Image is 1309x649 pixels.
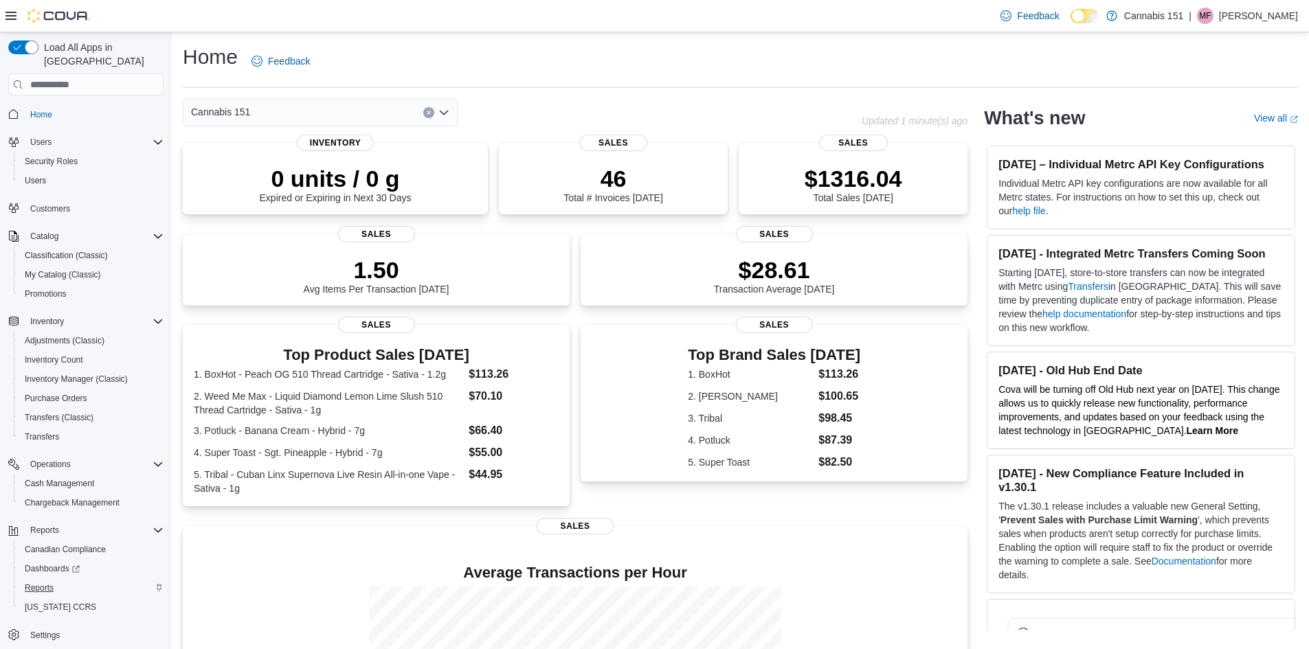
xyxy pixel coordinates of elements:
[25,456,76,472] button: Operations
[3,312,169,331] button: Inventory
[995,2,1064,30] a: Feedback
[30,459,71,470] span: Operations
[714,256,835,284] p: $28.61
[688,455,813,469] dt: 5. Super Toast
[25,497,120,508] span: Chargeback Management
[19,599,164,615] span: Washington CCRS
[268,54,310,68] span: Feedback
[25,522,65,538] button: Reports
[30,630,60,641] span: Settings
[3,455,169,474] button: Operations
[25,228,64,244] button: Catalog
[998,363,1284,377] h3: [DATE] - Old Hub End Date
[3,227,169,246] button: Catalog
[1000,514,1198,525] strong: Prevent Sales with Purchase Limit Warning
[19,247,113,264] a: Classification (Classic)
[19,172,164,189] span: Users
[469,422,559,439] dd: $66.40
[338,226,415,242] span: Sales
[3,133,169,152] button: Users
[19,599,102,615] a: [US_STATE] CCRS
[19,429,65,445] a: Transfers
[19,352,164,368] span: Inventory Count
[14,350,169,369] button: Inventory Count
[19,153,83,170] a: Security Roles
[862,115,967,126] p: Updated 1 minute(s) ago
[14,331,169,350] button: Adjustments (Classic)
[1187,425,1238,436] a: Learn More
[1199,8,1211,24] span: MF
[38,41,164,68] span: Load All Apps in [GEOGRAPHIC_DATA]
[25,175,46,186] span: Users
[25,156,78,167] span: Security Roles
[260,165,412,192] p: 0 units / 0 g
[25,335,104,346] span: Adjustments (Classic)
[194,424,463,437] dt: 3. Potluck - Banana Cream - Hybrid - 7g
[1152,556,1216,567] a: Documentation
[191,104,250,120] span: Cannabis 151
[818,432,860,448] dd: $87.39
[19,352,89,368] a: Inventory Count
[14,540,169,559] button: Canadian Compliance
[25,200,164,217] span: Customers
[19,332,110,349] a: Adjustments (Classic)
[818,388,860,405] dd: $100.65
[304,256,449,284] p: 1.50
[579,135,648,151] span: Sales
[30,316,64,327] span: Inventory
[25,228,164,244] span: Catalog
[14,246,169,265] button: Classification (Classic)
[818,366,860,383] dd: $113.26
[25,431,59,442] span: Transfers
[714,256,835,295] div: Transaction Average [DATE]
[25,522,164,538] span: Reports
[19,475,100,492] a: Cash Management
[563,165,662,192] p: 46
[469,466,559,483] dd: $44.95
[194,367,463,381] dt: 1. BoxHot - Peach OG 510 Thread Cartridge - Sativa - 1.2g
[1042,308,1126,319] a: help documentation
[25,393,87,404] span: Purchase Orders
[27,9,89,23] img: Cova
[1071,9,1099,23] input: Dark Mode
[30,525,59,536] span: Reports
[194,565,956,581] h4: Average Transactions per Hour
[469,366,559,383] dd: $113.26
[19,286,72,302] a: Promotions
[819,135,888,151] span: Sales
[14,389,169,408] button: Purchase Orders
[19,266,107,283] a: My Catalog (Classic)
[25,626,164,644] span: Settings
[423,107,434,118] button: Clear input
[14,493,169,512] button: Chargeback Management
[1071,23,1071,24] span: Dark Mode
[998,157,1284,171] h3: [DATE] – Individual Metrc API Key Configurations
[30,137,52,148] span: Users
[1124,8,1183,24] p: Cannabis 151
[537,518,614,534] span: Sales
[25,456,164,472] span: Operations
[563,165,662,203] div: Total # Invoices [DATE]
[194,468,463,495] dt: 5. Tribal - Cuban Linx Supernova Live Resin All-in-one Vape - Sativa - 1g
[19,371,164,387] span: Inventory Manager (Classic)
[194,446,463,459] dt: 4. Super Toast - Sgt. Pineapple - Hybrid - 7g
[14,152,169,171] button: Security Roles
[19,580,59,596] a: Reports
[984,107,1085,129] h2: What's new
[25,269,101,280] span: My Catalog (Classic)
[688,367,813,381] dt: 1. BoxHot
[19,172,52,189] a: Users
[19,371,133,387] a: Inventory Manager (Classic)
[25,354,83,365] span: Inventory Count
[25,134,57,150] button: Users
[14,427,169,446] button: Transfers
[14,369,169,389] button: Inventory Manager (Classic)
[3,104,169,124] button: Home
[25,201,76,217] a: Customers
[19,286,164,302] span: Promotions
[19,409,99,426] a: Transfers (Classic)
[3,521,169,540] button: Reports
[30,203,70,214] span: Customers
[25,313,164,330] span: Inventory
